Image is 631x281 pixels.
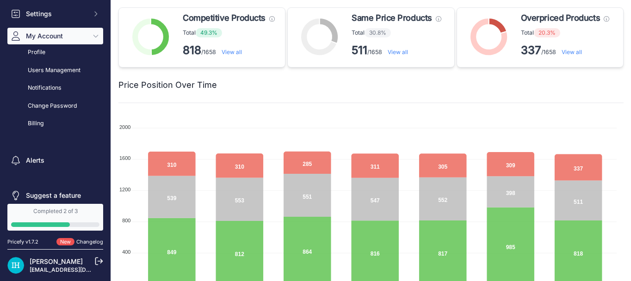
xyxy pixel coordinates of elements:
[7,238,38,246] div: Pricefy v1.7.2
[7,116,103,132] a: Billing
[122,249,130,255] tspan: 400
[7,6,103,22] button: Settings
[196,28,222,37] span: 49.3%
[30,266,126,273] a: [EMAIL_ADDRESS][DOMAIN_NAME]
[7,80,103,96] a: Notifications
[26,9,87,18] span: Settings
[352,28,441,37] p: Total
[7,62,103,79] a: Users Management
[119,124,130,130] tspan: 2000
[521,28,609,37] p: Total
[7,187,103,204] a: Suggest a feature
[76,238,103,245] a: Changelog
[7,204,103,231] a: Completed 2 of 3
[7,44,103,61] a: Profile
[521,43,609,58] p: /1658
[26,31,87,41] span: My Account
[352,12,432,24] span: Same Price Products
[7,98,103,114] a: Change Password
[122,218,130,223] tspan: 800
[365,28,391,37] span: 30.8%
[521,43,541,57] strong: 337
[388,49,408,55] a: View all
[562,49,582,55] a: View all
[119,187,130,192] tspan: 1200
[183,12,266,24] span: Competitive Products
[56,238,74,246] span: New
[119,155,130,161] tspan: 1600
[521,12,600,24] span: Overpriced Products
[7,28,103,44] button: My Account
[352,43,441,58] p: /1658
[183,43,201,57] strong: 818
[222,49,242,55] a: View all
[534,28,560,37] span: 20.3%
[30,257,83,265] a: [PERSON_NAME]
[352,43,367,57] strong: 511
[183,43,275,58] p: /1658
[7,152,103,169] a: Alerts
[118,79,217,92] h2: Price Position Over Time
[11,208,99,215] div: Completed 2 of 3
[183,28,275,37] p: Total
